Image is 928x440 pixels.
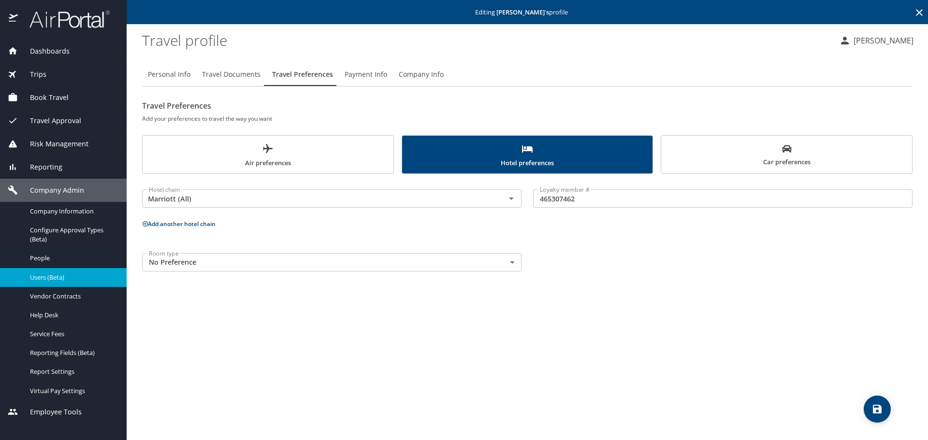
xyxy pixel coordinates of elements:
[142,114,913,124] h6: Add your preferences to travel the way you want
[30,311,115,320] span: Help Desk
[272,69,333,81] span: Travel Preferences
[18,185,84,196] span: Company Admin
[30,329,115,339] span: Service Fees
[30,348,115,357] span: Reporting Fields (Beta)
[18,139,88,149] span: Risk Management
[9,10,19,28] img: icon-airportal.png
[202,69,261,81] span: Travel Documents
[19,10,110,28] img: airportal-logo.png
[18,407,82,417] span: Employee Tools
[835,32,917,49] button: [PERSON_NAME]
[851,35,913,46] p: [PERSON_NAME]
[667,144,906,168] span: Car preferences
[30,254,115,263] span: People
[142,98,913,114] h2: Travel Preferences
[505,192,518,205] button: Open
[30,367,115,376] span: Report Settings
[408,143,647,169] span: Hotel preferences
[18,46,70,57] span: Dashboards
[345,69,387,81] span: Payment Info
[142,253,522,271] div: No Preference
[145,192,490,205] input: Select a hotel chain
[148,69,190,81] span: Personal Info
[18,69,46,80] span: Trips
[30,226,115,244] span: Configure Approval Types (Beta)
[130,9,925,15] p: Editing profile
[142,220,216,228] button: Add another hotel chain
[142,25,831,55] h1: Travel profile
[142,63,913,86] div: Profile
[399,69,444,81] span: Company Info
[30,207,115,216] span: Company Information
[18,92,69,103] span: Book Travel
[18,115,81,126] span: Travel Approval
[148,143,388,169] span: Air preferences
[30,386,115,396] span: Virtual Pay Settings
[30,292,115,301] span: Vendor Contracts
[142,135,913,174] div: scrollable force tabs example
[496,8,549,16] strong: [PERSON_NAME] 's
[30,273,115,282] span: Users (Beta)
[864,396,891,423] button: save
[18,162,62,172] span: Reporting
